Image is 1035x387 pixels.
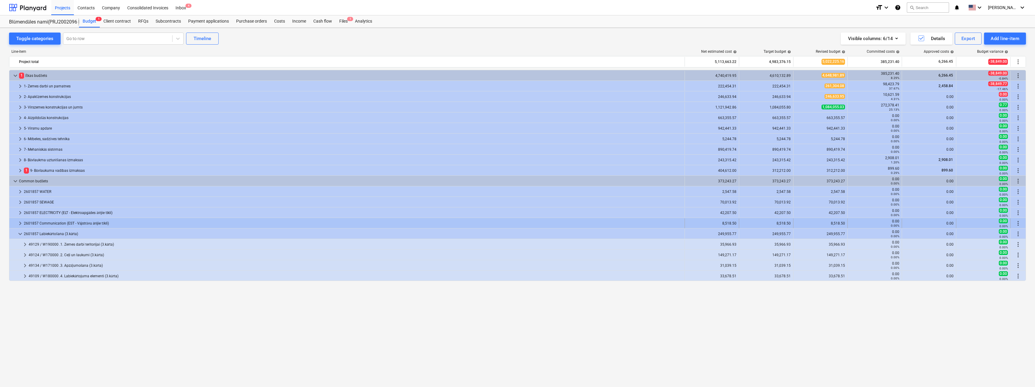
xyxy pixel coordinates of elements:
div: 0.00 [904,179,954,183]
i: keyboard_arrow_down [883,4,890,11]
div: 1,121,942.86 [687,105,736,109]
span: 5,022,225.16 [821,59,845,64]
span: 4,648,981.89 [821,73,845,78]
span: keyboard_arrow_right [21,272,29,280]
div: Details [918,35,945,42]
iframe: Chat Widget [1005,358,1035,387]
a: Purchase orders [233,15,271,27]
span: keyboard_arrow_right [17,167,24,174]
div: Export [961,35,975,42]
div: 33,678.51 [742,274,791,278]
div: 2,547.58 [742,190,791,194]
span: [PERSON_NAME] [988,5,1018,10]
div: Revised budget [816,49,845,54]
div: Costs [271,15,289,27]
small: 0.00% [999,109,1008,112]
span: 0.00 [999,187,1008,192]
div: 33,678.51 [687,274,736,278]
span: keyboard_arrow_down [12,178,19,185]
small: -0.84% [999,77,1008,80]
div: 5,244.78 [742,137,791,141]
small: 0.00% [999,225,1008,228]
div: 0.00 [850,114,899,122]
a: Subcontracts [152,15,185,27]
div: 312,212.00 [742,168,791,173]
small: 0.00% [891,213,899,217]
div: 4,740,419.95 [687,74,736,78]
div: 49129 / W190000 .1. Zemes darbi teritorijai (3.kārta) [29,240,682,249]
a: RFQs [135,15,152,27]
button: Timeline [186,33,219,45]
div: 149,271.17 [687,253,736,257]
div: 8,518.50 [742,221,791,225]
small: 0.00% [999,151,1008,154]
div: 2,547.58 [687,190,736,194]
div: 0.00 [904,242,954,247]
div: 246,633.94 [687,95,736,99]
div: Line-item [9,49,685,54]
div: 663,355.57 [687,116,736,120]
small: 0.00% [999,277,1008,281]
small: 0.00% [891,234,899,238]
div: 9- Būvlaukuma vadības izmaksas [24,166,682,175]
div: 942,441.33 [687,126,736,131]
div: 8- Būvlaukma uzturēšanas izmaksas [24,155,682,165]
div: 149,271.17 [742,253,791,257]
div: 35,966.93 [742,242,791,247]
span: keyboard_arrow_right [17,146,24,153]
div: 373,243.27 [687,179,736,183]
div: 0.00 [850,219,899,228]
span: keyboard_arrow_right [21,241,29,248]
div: 4,610,132.89 [742,74,791,78]
div: 0.00 [904,116,954,120]
span: More actions [1014,220,1022,227]
div: 8,518.50 [687,221,736,225]
div: 890,419.74 [687,147,736,152]
small: 37.67% [889,87,899,90]
small: 1.20% [891,161,899,164]
small: 0.00% [891,256,899,259]
small: 0.00% [999,172,1008,175]
span: 0.00 [999,261,1008,266]
div: 42,207.50 [742,211,791,215]
span: help [732,50,737,54]
div: 31,039.15 [687,263,736,268]
span: 6,266.45 [938,73,954,77]
div: Common budžets [19,176,682,186]
span: 0.00 [999,250,1008,255]
small: 0.00% [891,224,899,227]
div: Committed costs [867,49,900,54]
small: 0.00% [999,119,1008,122]
button: Visible columns:6/14 [841,33,906,45]
span: 0.00 [999,240,1008,244]
div: Visible columns : 6/14 [848,35,898,42]
span: More actions [1014,241,1022,248]
small: 0.00% [999,235,1008,238]
span: More actions [1014,156,1022,164]
small: 0.00% [999,140,1008,143]
div: 243,315.42 [796,158,845,162]
div: 0.00 [904,253,954,257]
div: 0.00 [850,240,899,249]
small: 0.00% [999,214,1008,217]
small: 0.00% [999,98,1008,101]
div: 0.00 [850,198,899,206]
span: keyboard_arrow_right [17,135,24,143]
span: keyboard_arrow_right [17,93,24,100]
span: help [1003,50,1008,54]
span: keyboard_arrow_right [17,114,24,121]
span: More actions [1014,178,1022,185]
small: 0.00% [891,277,899,280]
i: format_size [875,4,883,11]
div: 3- Virszemes konstrukcijas un jumts [24,102,682,112]
div: Cash flow [310,15,336,27]
div: 2- Apakšzemes konstrukcijas [24,92,682,102]
span: 0.00 [999,219,1008,223]
small: 0.00% [891,245,899,248]
small: 0.00% [891,203,899,206]
small: 0.00% [999,161,1008,165]
small: 0.00% [891,192,899,196]
button: Add line-item [984,33,1026,45]
span: 2,458.84 [938,84,954,88]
